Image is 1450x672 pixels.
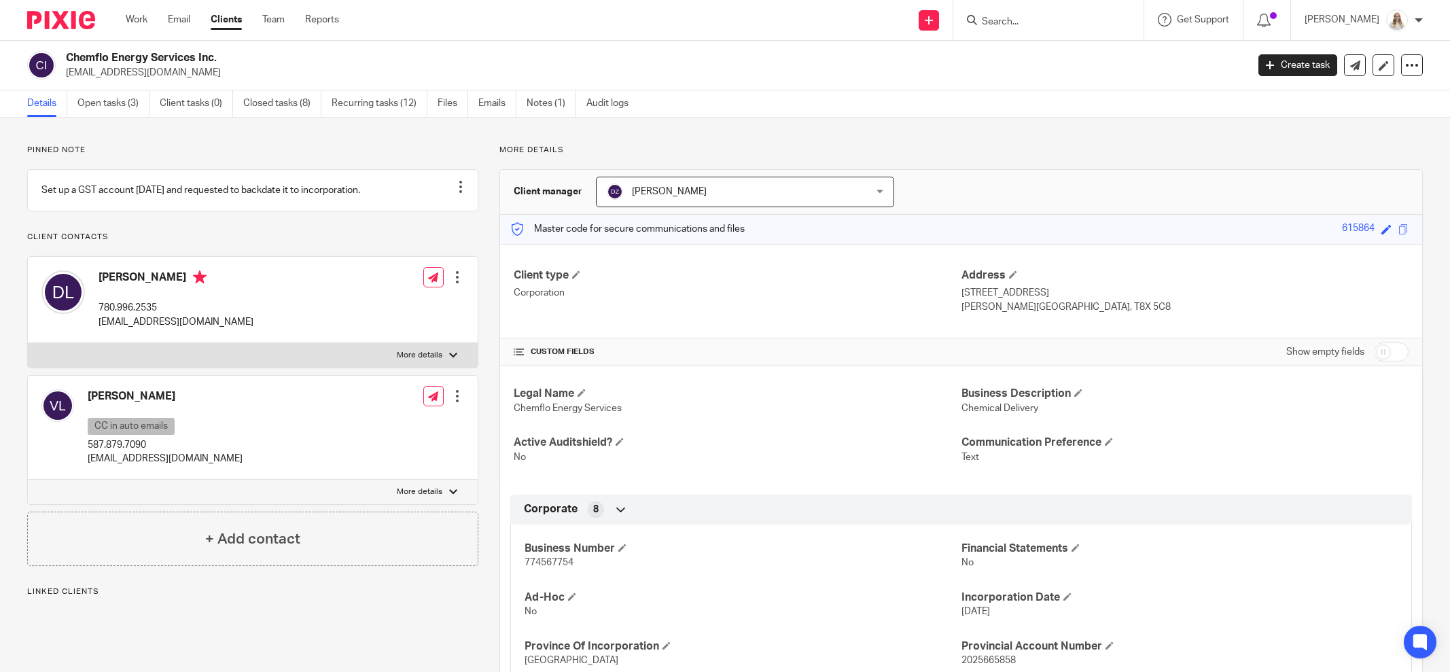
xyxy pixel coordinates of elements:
p: More details [499,145,1423,156]
h4: CUSTOM FIELDS [514,347,961,357]
h4: [PERSON_NAME] [88,389,243,404]
a: Client tasks (0) [160,90,233,117]
p: Linked clients [27,586,478,597]
span: Get Support [1177,15,1229,24]
p: Client contacts [27,232,478,243]
input: Search [980,16,1103,29]
h4: Address [961,268,1409,283]
h4: Business Description [961,387,1409,401]
a: Notes (1) [527,90,576,117]
span: No [961,558,974,567]
a: Emails [478,90,516,117]
h4: Business Number [525,542,961,556]
p: [STREET_ADDRESS] [961,286,1409,300]
p: More details [397,350,442,361]
p: [EMAIL_ADDRESS][DOMAIN_NAME] [66,66,1238,79]
a: Files [438,90,468,117]
a: Recurring tasks (12) [332,90,427,117]
h4: Incorporation Date [961,590,1398,605]
span: Corporate [524,502,578,516]
img: Pixie [27,11,95,29]
p: Pinned note [27,145,478,156]
img: svg%3E [41,270,85,314]
a: Clients [211,13,242,26]
span: [GEOGRAPHIC_DATA] [525,656,618,665]
img: svg%3E [607,183,623,200]
img: svg%3E [41,389,74,422]
h4: Ad-Hoc [525,590,961,605]
a: Work [126,13,147,26]
a: Details [27,90,67,117]
span: 774567754 [525,558,573,567]
h4: Provincial Account Number [961,639,1398,654]
h3: Client manager [514,185,582,198]
p: [EMAIL_ADDRESS][DOMAIN_NAME] [88,452,243,465]
img: svg%3E [27,51,56,79]
p: [PERSON_NAME][GEOGRAPHIC_DATA], T8X 5C8 [961,300,1409,314]
a: Create task [1258,54,1337,76]
i: Primary [193,270,207,284]
p: Corporation [514,286,961,300]
span: [PERSON_NAME] [632,187,707,196]
h4: Province Of Incorporation [525,639,961,654]
span: No [514,453,526,462]
div: 615864 [1342,222,1375,237]
span: Chemical Delivery [961,404,1038,413]
span: Text [961,453,979,462]
a: Open tasks (3) [77,90,149,117]
h4: Active Auditshield? [514,436,961,450]
a: Closed tasks (8) [243,90,321,117]
a: Audit logs [586,90,639,117]
p: 587.879.7090 [88,438,243,452]
h4: [PERSON_NAME] [99,270,253,287]
span: [DATE] [961,607,990,616]
h4: Client type [514,268,961,283]
span: Chemflo Energy Services [514,404,622,413]
p: 780.996.2535 [99,301,253,315]
p: [PERSON_NAME] [1305,13,1379,26]
label: Show empty fields [1286,345,1364,359]
h4: Communication Preference [961,436,1409,450]
a: Team [262,13,285,26]
p: CC in auto emails [88,418,175,435]
a: Reports [305,13,339,26]
span: No [525,607,537,616]
p: Master code for secure communications and files [510,222,745,236]
a: Email [168,13,190,26]
h2: Chemflo Energy Services Inc. [66,51,1004,65]
h4: Financial Statements [961,542,1398,556]
h4: Legal Name [514,387,961,401]
p: [EMAIL_ADDRESS][DOMAIN_NAME] [99,315,253,329]
span: 2025665858 [961,656,1016,665]
span: 8 [593,503,599,516]
p: More details [397,487,442,497]
h4: + Add contact [205,529,300,550]
img: Headshot%2011-2024%20white%20background%20square%202.JPG [1386,10,1408,31]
